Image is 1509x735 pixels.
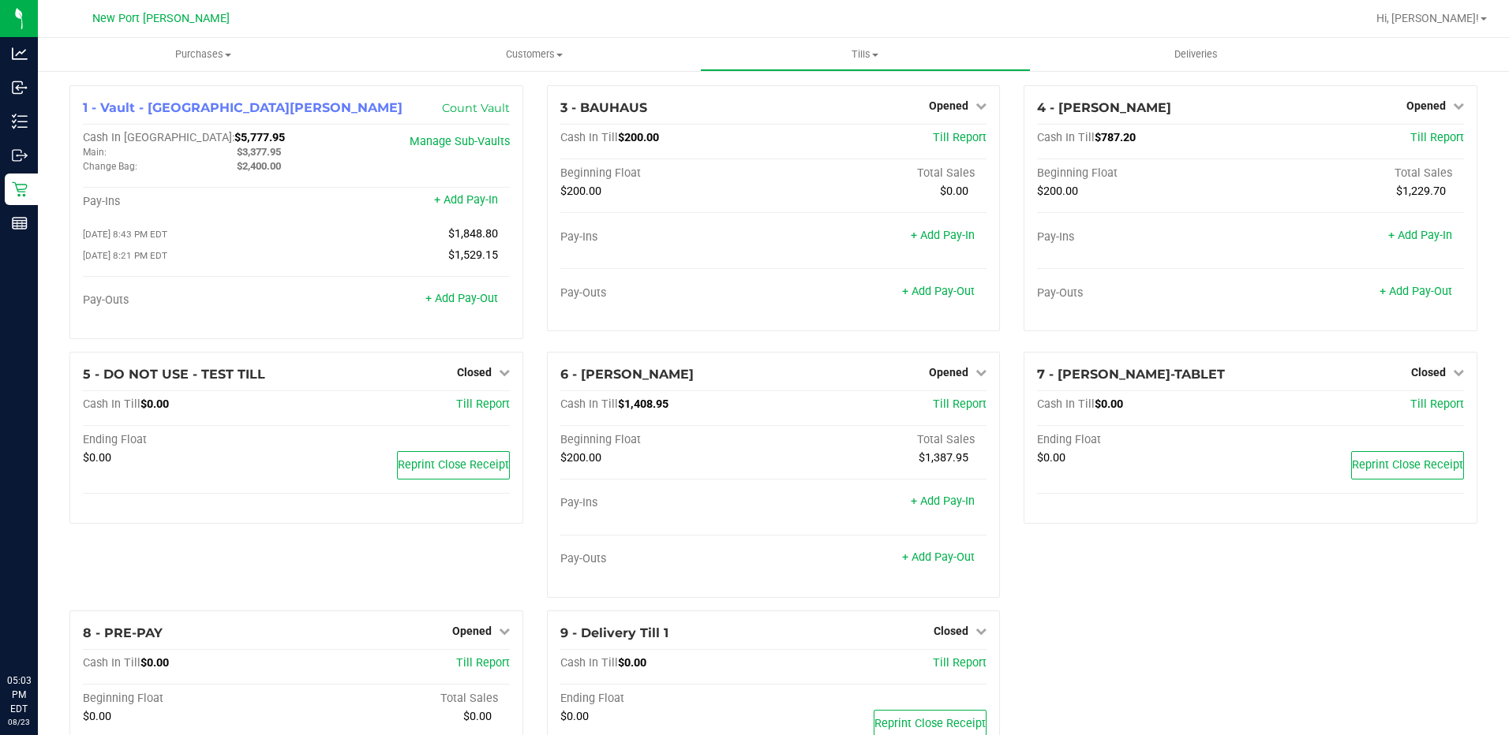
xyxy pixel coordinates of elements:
span: $1,848.80 [448,227,498,241]
span: $5,777.95 [234,131,285,144]
a: Till Report [933,656,987,670]
div: Pay-Outs [83,293,296,308]
span: 1 - Vault - [GEOGRAPHIC_DATA][PERSON_NAME] [83,100,403,115]
span: Hi, [PERSON_NAME]! [1376,12,1479,24]
div: Pay-Ins [560,496,773,510]
span: Cash In Till [560,131,618,144]
div: Total Sales [296,692,509,706]
div: Total Sales [773,166,987,181]
span: $200.00 [1037,185,1078,198]
a: Till Report [933,131,987,144]
span: Reprint Close Receipt [398,458,509,472]
div: Ending Float [83,433,296,447]
span: Opened [452,625,492,637]
span: Cash In Till [1037,397,1095,411]
span: $0.00 [463,710,492,723]
span: Cash In Till [83,656,140,670]
a: + Add Pay-Out [902,550,975,564]
a: Till Report [1410,131,1464,144]
div: Beginning Float [1037,166,1250,181]
a: Till Report [933,397,987,411]
iframe: Resource center [16,609,63,656]
span: $3,377.95 [237,146,281,158]
span: Opened [929,99,968,112]
span: Opened [929,366,968,379]
span: 7 - [PERSON_NAME]-TABLET [1037,367,1225,382]
span: $0.00 [140,656,169,670]
a: Customers [369,38,699,71]
span: Cash In [GEOGRAPHIC_DATA]: [83,131,234,144]
span: New Port [PERSON_NAME] [92,12,230,25]
inline-svg: Analytics [12,46,28,62]
span: Purchases [38,47,369,62]
p: 05:03 PM EDT [7,673,31,716]
span: Customers [369,47,698,62]
a: Till Report [456,397,510,411]
a: + Add Pay-Out [1380,285,1452,298]
span: [DATE] 8:43 PM EDT [83,229,167,240]
span: Cash In Till [560,397,618,411]
a: Till Report [456,656,510,670]
a: Till Report [1410,397,1464,411]
span: [DATE] 8:21 PM EDT [83,250,167,261]
a: + Add Pay-Out [902,285,975,298]
span: Main: [83,147,107,158]
span: $1,408.95 [618,397,668,411]
a: Manage Sub-Vaults [410,135,510,148]
a: Deliveries [1031,38,1361,71]
div: Pay-Outs [1037,286,1250,300]
div: Pay-Outs [560,552,773,566]
span: $0.00 [940,185,968,198]
span: $2,400.00 [237,160,281,172]
span: Closed [457,366,492,379]
span: Tills [701,47,1030,62]
a: Purchases [38,38,369,71]
span: $0.00 [560,710,589,723]
span: 8 - PRE-PAY [83,625,163,640]
a: + Add Pay-In [911,229,975,242]
div: Total Sales [773,433,987,447]
span: Cash In Till [83,397,140,411]
span: Opened [1406,99,1446,112]
span: $1,387.95 [919,451,968,465]
span: Cash In Till [560,656,618,670]
div: Pay-Outs [560,286,773,300]
inline-svg: Retail [12,181,28,197]
a: + Add Pay-In [1388,229,1452,242]
span: $0.00 [1037,451,1065,465]
span: $200.00 [618,131,659,144]
span: $1,229.70 [1396,185,1446,198]
a: Count Vault [442,101,510,115]
span: $200.00 [560,185,601,198]
span: Reprint Close Receipt [874,717,986,730]
span: $0.00 [140,397,169,411]
span: 6 - [PERSON_NAME] [560,367,694,382]
a: + Add Pay-In [911,494,975,508]
span: 3 - BAUHAUS [560,100,647,115]
span: $787.20 [1095,131,1136,144]
a: + Add Pay-Out [425,292,498,305]
div: Total Sales [1251,166,1464,181]
a: Tills [700,38,1031,71]
button: Reprint Close Receipt [1351,451,1464,479]
span: $0.00 [618,656,646,670]
div: Pay-Ins [1037,230,1250,244]
span: 4 - [PERSON_NAME] [1037,100,1171,115]
button: Reprint Close Receipt [397,451,510,479]
span: 9 - Delivery Till 1 [560,625,668,640]
div: Beginning Float [560,433,773,447]
inline-svg: Inventory [12,114,28,129]
span: $0.00 [83,451,111,465]
div: Pay-Ins [560,230,773,244]
div: Beginning Float [83,692,296,706]
p: 08/23 [7,716,31,728]
div: Ending Float [1037,433,1250,447]
span: $0.00 [1095,397,1123,411]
